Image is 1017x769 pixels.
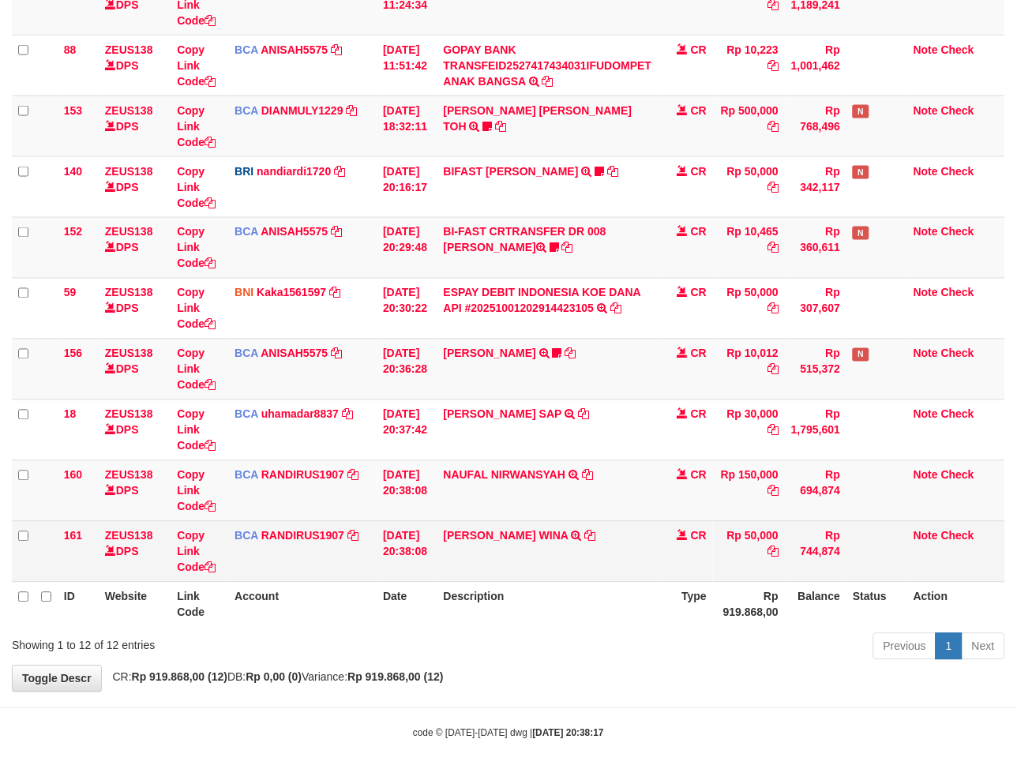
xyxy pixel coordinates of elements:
a: Copy Link Code [177,530,216,574]
a: Check [941,165,974,178]
a: [PERSON_NAME] SAP [444,408,562,421]
td: Rp 342,117 [785,156,846,217]
td: DPS [99,217,171,278]
span: Has Note [853,105,869,118]
span: BCA [235,104,258,117]
a: Copy BI-FAST CRTRANSFER DR 008 AMRIA JUNIARTI to clipboard [562,242,573,254]
th: Rp 919.868,00 [713,582,785,627]
a: Copy Link Code [177,469,216,513]
span: BCA [235,347,258,360]
span: CR [691,408,707,421]
th: Date [377,582,437,627]
a: ZEUS138 [105,347,153,360]
th: Account [228,582,377,627]
a: ZEUS138 [105,226,153,238]
a: Note [914,43,938,56]
span: CR [691,104,707,117]
a: Note [914,408,938,421]
a: Copy NAUFAL NIRWANSYAH to clipboard [582,469,593,482]
td: Rp 1,795,601 [785,400,846,460]
a: Check [941,530,974,542]
span: BCA [235,469,258,482]
a: 1 [936,633,963,660]
td: Rp 10,012 [713,339,785,400]
td: [DATE] 18:32:11 [377,96,437,156]
span: Has Note [853,348,869,362]
a: Note [914,226,938,238]
strong: Rp 0,00 (0) [246,671,302,684]
span: 18 [64,408,77,421]
td: Rp 500,000 [713,96,785,156]
a: ANISAH5575 [261,347,328,360]
a: Copy Rp 10,223 to clipboard [767,59,779,72]
a: Copy GOPAY BANK TRANSFEID2527417434031IFUDOMPET ANAK BANGSA to clipboard [542,75,554,88]
span: CR [691,226,707,238]
a: Copy Link Code [177,165,216,209]
span: BCA [235,43,258,56]
a: uhamadar8837 [261,408,339,421]
td: DPS [99,156,171,217]
a: Copy Rp 50,000 to clipboard [767,302,779,315]
span: 59 [64,287,77,299]
td: Rp 694,874 [785,460,846,521]
span: CR [691,287,707,299]
a: Check [941,226,974,238]
th: Status [846,582,907,627]
a: Copy Link Code [177,226,216,270]
td: Rp 768,496 [785,96,846,156]
a: Next [962,633,1005,660]
th: Balance [785,582,846,627]
a: Copy ANISAH5575 to clipboard [331,226,342,238]
a: Check [941,469,974,482]
span: BNI [235,287,253,299]
a: Note [914,165,938,178]
td: Rp 515,372 [785,339,846,400]
td: [DATE] 20:36:28 [377,339,437,400]
a: Copy Rp 50,000 to clipboard [767,546,779,558]
a: Note [914,469,938,482]
a: Copy Link Code [177,347,216,392]
a: Note [914,347,938,360]
span: CR [691,530,707,542]
a: Copy CARINA OCTAVIA TOH to clipboard [496,120,507,133]
a: [PERSON_NAME] WINA [444,530,569,542]
td: Rp 10,223 [713,35,785,96]
a: ZEUS138 [105,104,153,117]
a: Copy Rp 50,000 to clipboard [767,181,779,193]
a: ANISAH5575 [261,226,328,238]
th: ID [58,582,99,627]
span: 153 [64,104,82,117]
td: DPS [99,96,171,156]
th: Website [99,582,171,627]
td: BI-FAST CRTRANSFER DR 008 [PERSON_NAME] [437,217,659,278]
a: ESPAY DEBIT INDONESIA KOE DANA API #20251001202914423105 [444,287,641,315]
td: Rp 30,000 [713,400,785,460]
a: Copy MUHAMAD PANDU WINA to clipboard [585,530,596,542]
span: CR [691,347,707,360]
span: BCA [235,226,258,238]
td: [DATE] 11:51:42 [377,35,437,96]
a: Toggle Descr [12,666,102,692]
a: ZEUS138 [105,165,153,178]
th: Description [437,582,659,627]
td: Rp 360,611 [785,217,846,278]
td: Rp 150,000 [713,460,785,521]
a: [PERSON_NAME] [PERSON_NAME] TOH [444,104,632,133]
div: Showing 1 to 12 of 12 entries [12,632,412,654]
span: CR [691,43,707,56]
a: Copy Rp 10,465 to clipboard [767,242,779,254]
a: Check [941,408,974,421]
span: BCA [235,408,258,421]
td: DPS [99,400,171,460]
td: [DATE] 20:30:22 [377,278,437,339]
a: Copy Link Code [177,287,216,331]
td: Rp 307,607 [785,278,846,339]
th: Type [659,582,714,627]
a: Note [914,104,938,117]
a: NAUFAL NIRWANSYAH [444,469,566,482]
td: Rp 10,465 [713,217,785,278]
span: CR [691,469,707,482]
a: DIANMULY1229 [261,104,343,117]
small: code © [DATE]-[DATE] dwg | [413,728,604,739]
a: Copy ANISAH5575 to clipboard [331,43,342,56]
